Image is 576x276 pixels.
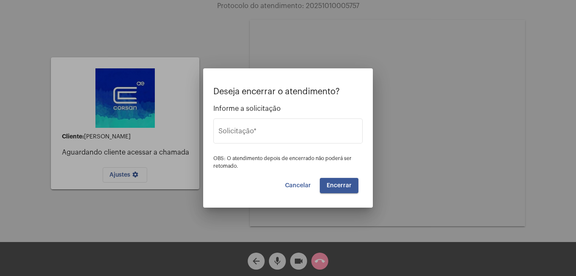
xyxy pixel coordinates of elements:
[213,105,363,113] span: Informe a solicitação
[285,183,311,189] span: Cancelar
[320,178,358,193] button: Encerrar
[278,178,318,193] button: Cancelar
[213,87,363,96] p: Deseja encerrar o atendimento?
[213,156,352,169] span: OBS: O atendimento depois de encerrado não poderá ser retomado.
[327,183,352,189] span: Encerrar
[218,129,358,137] input: Buscar solicitação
